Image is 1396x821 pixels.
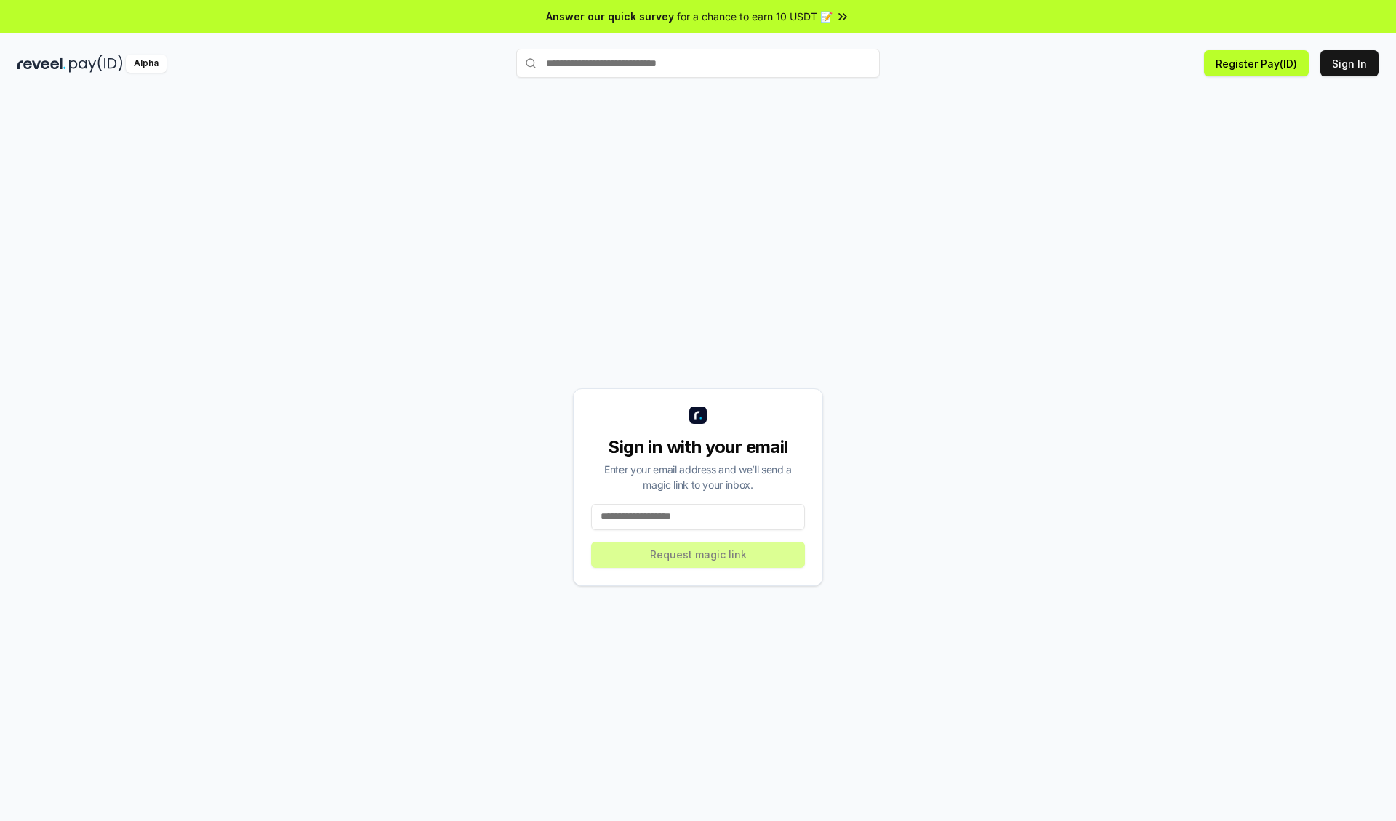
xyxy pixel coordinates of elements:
button: Sign In [1320,50,1379,76]
img: reveel_dark [17,55,66,73]
span: Answer our quick survey [546,9,674,24]
img: pay_id [69,55,123,73]
div: Enter your email address and we’ll send a magic link to your inbox. [591,462,805,492]
img: logo_small [689,407,707,424]
span: for a chance to earn 10 USDT 📝 [677,9,833,24]
div: Alpha [126,55,167,73]
button: Register Pay(ID) [1204,50,1309,76]
div: Sign in with your email [591,436,805,459]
